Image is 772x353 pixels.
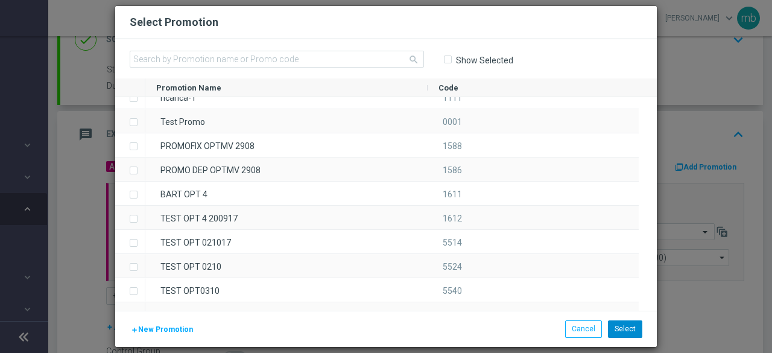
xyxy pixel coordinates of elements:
[145,302,639,326] div: Press SPACE to select this row.
[145,254,428,278] div: TEST OPT 0210
[145,133,428,157] div: PROMOFIX OPTMV 2908
[145,133,639,157] div: Press SPACE to select this row.
[145,182,639,206] div: Press SPACE to select this row.
[565,320,602,337] button: Cancel
[408,54,419,65] i: search
[115,182,145,206] div: Press SPACE to select this row.
[115,230,145,254] div: Press SPACE to select this row.
[443,262,462,272] span: 5524
[130,15,218,30] h2: Select Promotion
[145,109,639,133] div: Press SPACE to select this row.
[145,206,428,229] div: TEST OPT 4 200917
[145,182,428,205] div: BART OPT 4
[145,85,639,109] div: Press SPACE to select this row.
[115,206,145,230] div: Press SPACE to select this row.
[145,157,428,181] div: PROMO DEP OPTMV 2908
[145,254,639,278] div: Press SPACE to select this row.
[443,286,462,296] span: 5540
[131,326,138,334] i: add
[145,230,639,254] div: Press SPACE to select this row.
[115,133,145,157] div: Press SPACE to select this row.
[455,55,513,66] label: Show Selected
[115,302,145,326] div: Press SPACE to select this row.
[145,206,639,230] div: Press SPACE to select this row.
[443,117,462,127] span: 0001
[608,320,642,337] button: Select
[145,302,428,326] div: CAMPIONE10
[130,323,194,336] button: New Promotion
[138,325,193,334] span: New Promotion
[438,83,458,92] span: Code
[443,214,462,223] span: 1612
[145,230,428,253] div: TEST OPT 021017
[443,310,462,320] span: 5288
[443,93,462,103] span: 1111
[115,85,145,109] div: Press SPACE to select this row.
[145,109,428,133] div: Test Promo
[145,157,639,182] div: Press SPACE to select this row.
[145,278,428,302] div: TEST OPT0310
[443,189,462,199] span: 1611
[443,238,462,247] span: 5514
[443,141,462,151] span: 1588
[443,165,462,175] span: 1586
[115,254,145,278] div: Press SPACE to select this row.
[130,51,424,68] input: Search by Promotion name or Promo code
[115,109,145,133] div: Press SPACE to select this row.
[145,85,428,109] div: ricarica-1
[115,157,145,182] div: Press SPACE to select this row.
[156,83,221,92] span: Promotion Name
[115,278,145,302] div: Press SPACE to select this row.
[145,278,639,302] div: Press SPACE to select this row.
